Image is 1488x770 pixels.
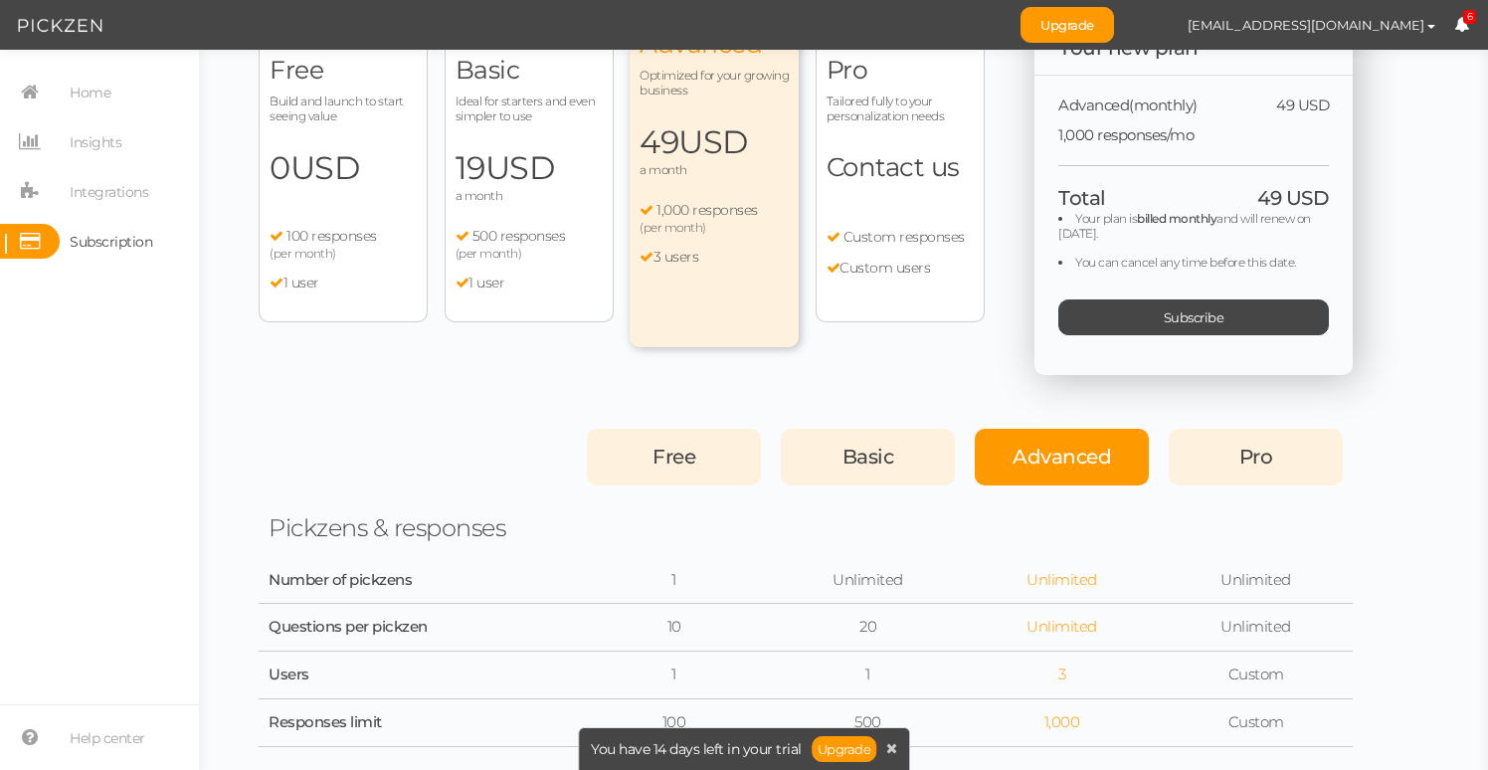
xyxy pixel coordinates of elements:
div: Number of pickzens [269,571,358,590]
span: Basic [842,445,894,469]
span: Contact us [827,151,960,183]
span: USD [290,148,360,187]
span: Free [652,445,695,469]
span: Pro [827,55,974,86]
span: a month [456,188,503,203]
span: 49 USD [1276,96,1329,115]
span: (per month) [456,246,522,261]
div: Pickzens & responses [269,513,567,543]
div: Unlimited [975,618,1149,637]
img: Pickzen logo [18,14,102,38]
div: Custom [1169,713,1343,732]
div: Basic Ideal for starters and even simpler to use 19USD a month 500 responses (per month) 1 user [445,34,614,322]
span: Your plan is [1075,211,1137,226]
span: Free [270,55,417,86]
li: 1 user [456,275,603,292]
div: 1 [781,666,955,684]
b: billed monthly [1137,211,1216,226]
span: You can cancel any time before this date. [1075,255,1296,270]
span: 500 responses [472,227,566,245]
span: Total [1058,186,1106,211]
div: 100 [587,713,761,732]
div: Advanced Optimized for your growing business 49USD a month 1,000 responses (per month) 3 users [630,9,799,347]
span: Ideal for starters and even simpler to use [456,94,603,123]
span: USD [678,122,748,161]
a: Upgrade [1021,7,1114,43]
span: 0 [270,148,417,188]
span: (per month) [270,246,336,261]
span: You have 14 days left in your trial [591,742,802,756]
span: (per month) [640,220,706,235]
span: USD [485,148,555,187]
div: 10 [587,618,761,637]
div: Unlimited [1169,618,1343,637]
span: 1,000 responses [656,201,758,219]
span: 6 [1463,10,1477,25]
div: 1,000 [975,713,1149,732]
li: 3 users [640,249,789,267]
div: Free Build and launch to start seeing value 0USD 100 responses (per month) 1 user [259,34,428,322]
span: Subscribe [1164,309,1224,325]
div: Subscribe [1058,299,1329,335]
span: Insights [70,126,121,158]
div: Custom [1169,666,1343,684]
span: [EMAIL_ADDRESS][DOMAIN_NAME] [1188,17,1424,33]
div: Basic [781,429,955,485]
div: Pro [1169,429,1343,485]
button: [EMAIL_ADDRESS][DOMAIN_NAME] [1169,8,1454,42]
div: 1 [587,666,761,684]
span: Pro [1239,445,1273,469]
span: (monthly) [1129,96,1198,114]
a: Upgrade [812,736,877,762]
div: 1 [587,571,761,590]
span: Optimized for your growing business [640,68,789,97]
div: Questions per pickzen [269,618,567,637]
span: 49 [640,122,789,162]
span: 49 USD [1257,186,1329,211]
div: Responses limit [269,713,567,732]
div: Advanced [975,429,1149,485]
div: Unlimited [975,571,1149,590]
span: Build and launch to start seeing value [270,94,417,123]
span: a month [640,162,687,177]
span: and will renew on [DATE]. [1058,211,1311,241]
div: 500 [781,713,955,732]
span: Integrations [70,176,148,208]
img: fdfc6ecdeee39efed79157e7c81fd463 [1134,8,1169,43]
div: 20 [781,618,955,637]
span: Home [70,77,110,108]
div: Free [587,429,761,485]
div: Pro Tailored fully to your personalization needs Contact us Custom responses Custom users [816,34,985,322]
li: Custom users [827,260,974,278]
span: Basic [456,55,603,86]
span: 19 [456,148,603,188]
div: Users [269,666,567,684]
span: Tailored fully to your personalization needs [827,94,974,123]
span: Subscription [70,226,152,258]
span: 100 responses [286,227,377,245]
span: Advanced [1013,445,1111,469]
span: Custom responses [843,228,965,246]
span: Help center [70,722,145,754]
div: Unlimited [781,571,955,590]
li: 1 user [270,275,417,292]
div: 1,000 responses/mo [1058,115,1329,145]
span: Advanced [1058,96,1198,115]
div: Unlimited [1169,571,1343,590]
div: 3 [975,666,1149,684]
